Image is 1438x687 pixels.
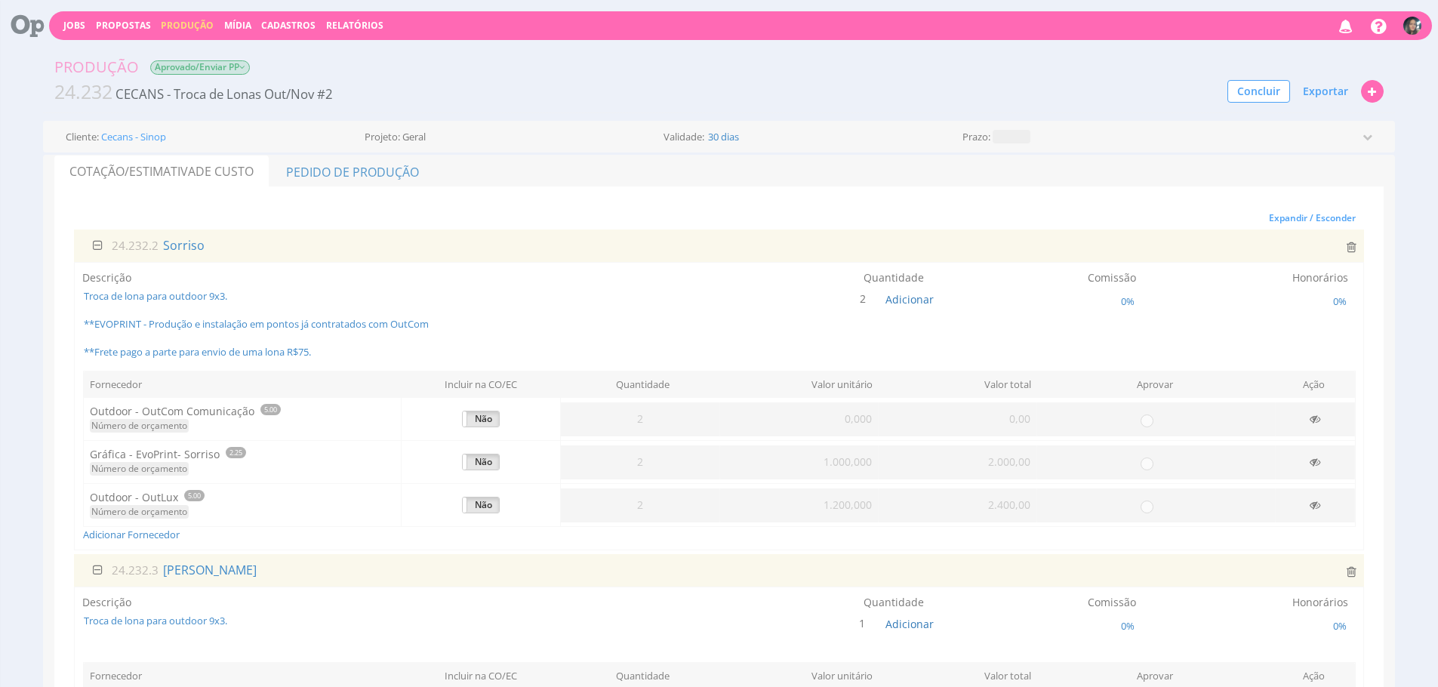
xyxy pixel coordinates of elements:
[885,292,934,307] button: Adicionar
[115,85,333,103] span: CECANS - Troca de Lonas Out/Nov #2
[220,18,256,32] button: Mídia
[224,19,251,32] a: Mídia
[824,498,872,512] span: 1.200,000
[54,79,333,106] span: CECANS - Troca de Lonas Out/Nov #2
[988,498,1030,512] span: 2.400,00
[54,79,112,104] span: 24.232
[59,18,90,32] button: Jobs
[988,454,1030,469] span: 2.000,00
[90,462,189,476] span: Número de orçamento
[1303,84,1348,98] span: Exportar
[1332,294,1348,308] span: 0%
[196,163,254,180] span: de Custo
[664,132,704,142] label: Validade:
[226,447,246,458] span: 2.25
[90,419,189,433] span: Número de orçamento
[1332,619,1348,633] span: 0%
[261,19,316,32] span: Cadastros
[463,498,499,513] label: Não
[365,132,400,142] label: Projeto:
[54,56,139,79] div: Produção
[54,156,269,187] a: Cotação/Estimativade Custo
[1119,294,1136,308] span: 0%
[1088,595,1136,610] label: Comissão
[84,441,402,484] td: Gráfica - EvoPrint- Sorriso
[857,614,872,633] span: 1
[1292,270,1348,285] label: Honorários
[162,562,258,578] span: [PERSON_NAME]
[1261,207,1364,230] button: Expandir / Esconder
[560,371,719,398] th: Quantidade
[864,595,924,610] label: Quantidade
[1227,80,1290,103] button: Concluir
[270,156,435,187] a: Pedido de Produção
[184,490,205,501] span: 5.00
[63,19,85,32] a: Jobs
[90,505,189,519] span: Número de orçamento
[402,132,426,142] span: Geral
[858,289,872,309] span: 2
[66,132,99,142] label: Cliente:
[156,18,218,32] button: Produção
[96,19,151,32] span: Propostas
[1347,241,1356,253] i: Excluir
[1088,270,1136,285] label: Comissão
[561,488,719,522] td: 2
[84,484,402,527] td: Outdoor - OutLux
[1037,371,1273,398] th: Aprovar
[82,289,605,359] span: Troca de lona para outdoor 9x3. **EVOPRINT - Produção e instalação em pontos já contratados com O...
[1403,17,1421,35] img: 1738759711_c390b6_whatsapp_image_20250205_at_084805.jpeg
[885,617,934,631] span: Adicionar
[463,411,499,427] label: Não
[83,528,180,541] a: Adicionar Fornecedor
[150,60,250,75] span: Aprovado/Enviar PP
[1293,79,1358,104] button: Exportar
[257,18,320,32] button: Cadastros
[561,445,719,479] td: 2
[112,238,159,253] span: 24.232.2
[91,18,156,32] button: Propostas
[1273,371,1356,398] th: Ação
[162,237,206,254] span: Sorriso
[879,371,1038,398] th: Valor total
[326,19,383,32] a: Relatórios
[845,411,872,426] span: 0,000
[1119,619,1136,633] span: 0%
[561,402,719,436] td: 2
[84,371,402,398] th: Fornecedor
[260,404,281,415] span: 5.00
[463,454,499,470] label: Não
[719,371,879,398] th: Valor unitário
[1292,595,1348,610] label: Honorários
[1347,565,1356,578] i: Excluir
[885,617,934,632] button: Adicionar
[84,398,402,441] td: Outdoor - OutCom Comunicação
[1009,411,1030,426] span: 0,00
[962,132,990,142] label: Prazo:
[101,132,166,142] a: Cecans - Sinop
[82,614,605,628] span: Troca de lona para outdoor 9x3.
[112,562,159,578] span: 24.232.3
[161,19,214,32] a: Produção
[322,18,388,32] button: Relatórios
[864,270,924,285] label: Quantidade
[707,132,741,142] span: 30 dias
[402,371,561,398] th: Incluir na CO/EC
[82,595,131,610] label: Descrição
[82,270,131,285] label: Descrição
[824,454,872,469] span: 1.000,000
